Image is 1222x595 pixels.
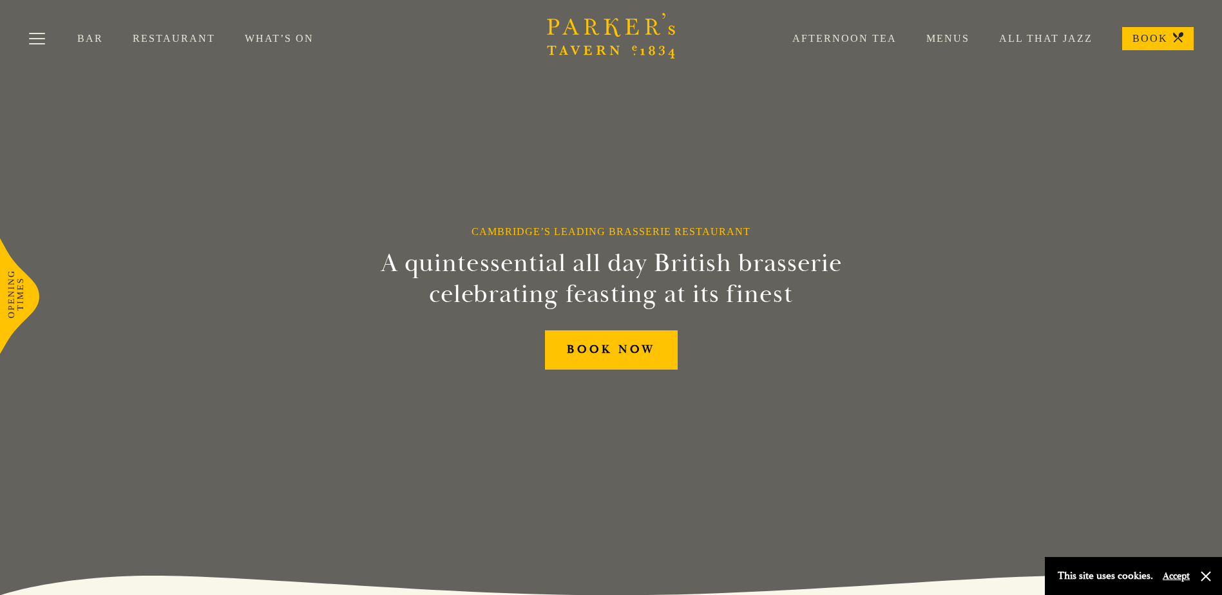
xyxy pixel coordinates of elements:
h1: Cambridge’s Leading Brasserie Restaurant [472,225,750,238]
a: BOOK NOW [545,330,678,370]
button: Accept [1163,570,1190,582]
button: Close and accept [1199,570,1212,583]
p: This site uses cookies. [1058,567,1153,585]
h2: A quintessential all day British brasserie celebrating feasting at its finest [318,248,905,310]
